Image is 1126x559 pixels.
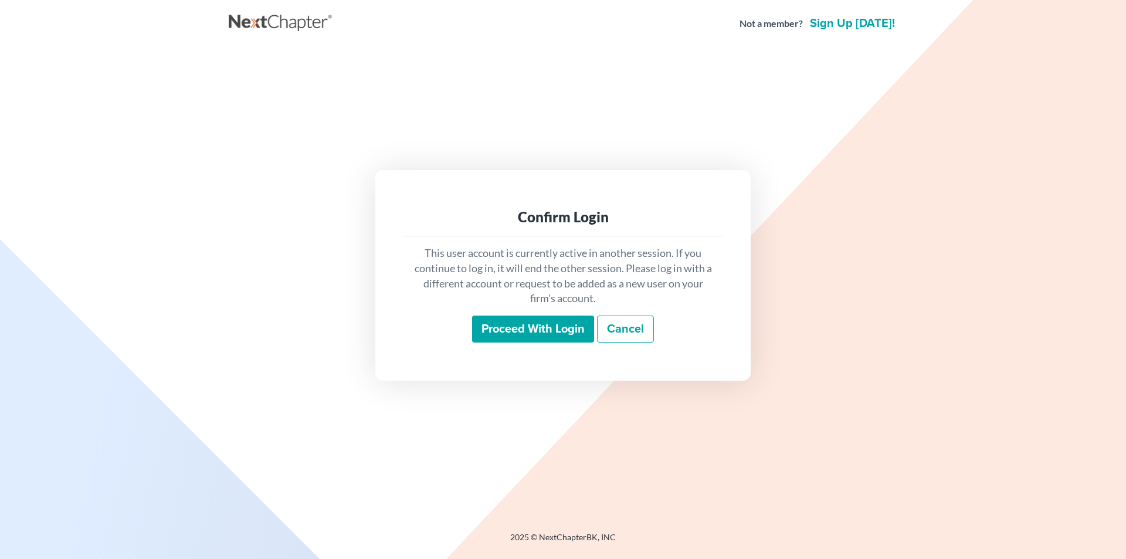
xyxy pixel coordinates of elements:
input: Proceed with login [472,316,594,343]
p: This user account is currently active in another session. If you continue to log in, it will end ... [413,246,713,306]
a: Sign up [DATE]! [808,18,897,29]
div: Confirm Login [413,208,713,226]
strong: Not a member? [740,17,803,31]
a: Cancel [597,316,654,343]
div: 2025 © NextChapterBK, INC [229,531,897,553]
